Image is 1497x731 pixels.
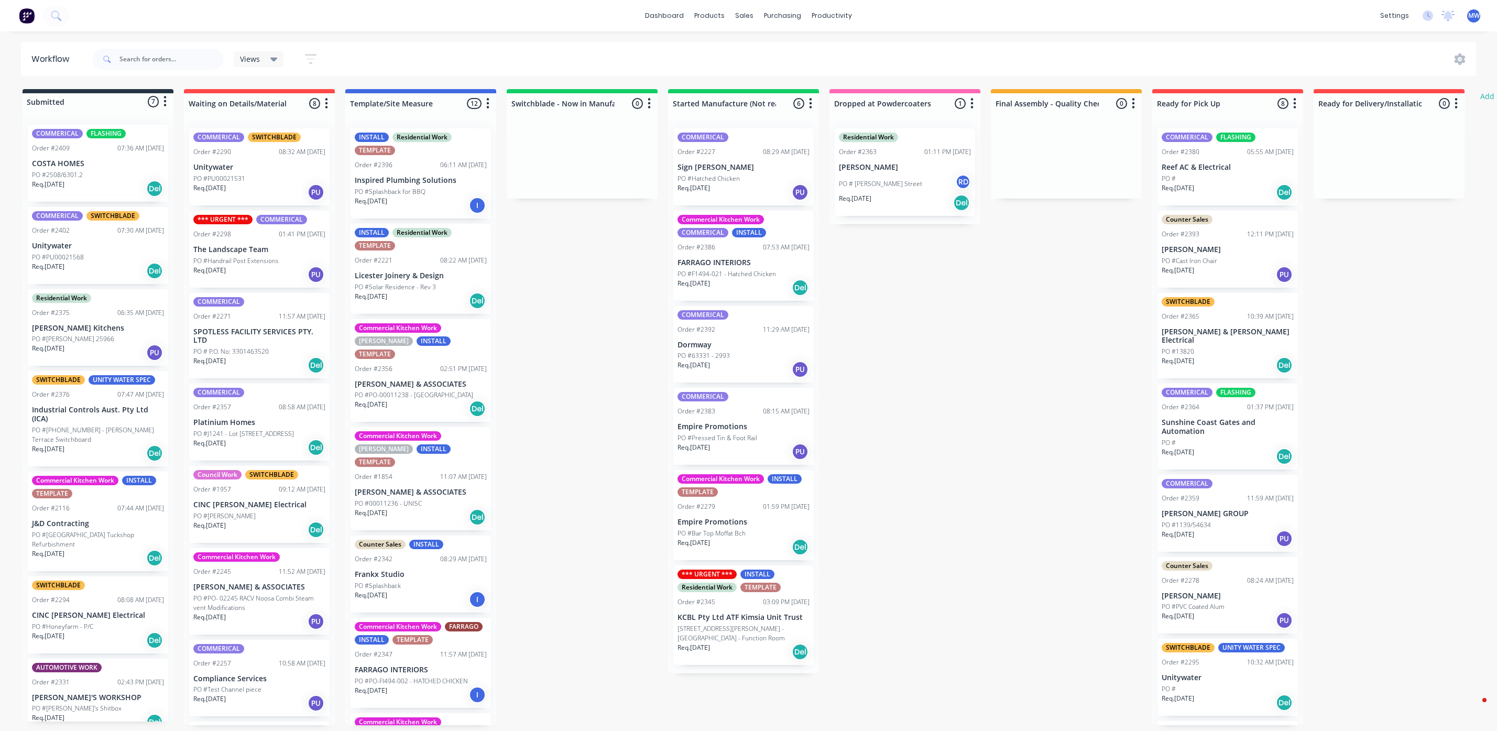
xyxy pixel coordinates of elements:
p: Empire Promotions [678,518,810,527]
div: COMMERICAL [1162,133,1212,142]
div: COMMERICALSWITCHBLADEOrder #229008:32 AM [DATE]UnitywaterPO #PU00021531Req.[DATE]PU [189,128,330,205]
p: PO #PVC Coated Alum [1162,602,1225,612]
div: I [469,591,486,608]
p: Req. [DATE] [32,631,64,641]
div: Order #2383 [678,407,715,416]
div: COMMERICAL [1162,388,1212,397]
p: Platinium Homes [193,418,325,427]
div: FLASHING [86,129,126,138]
div: INSTALL [355,635,389,645]
div: Order #2345 [678,597,715,607]
div: Order #2294 [32,595,70,605]
div: Del [1276,357,1293,374]
div: INSTALL [355,228,389,237]
div: INSTALL [768,474,802,484]
div: Order #2386 [678,243,715,252]
div: Residential Work [32,293,91,303]
div: Order #1854 [355,472,392,482]
p: PO #Honeyfarm - P/C [32,622,93,631]
p: Empire Promotions [678,422,810,431]
div: Del [308,439,324,456]
div: 12:11 PM [DATE] [1247,230,1294,239]
div: RD [955,174,971,190]
div: PU [792,184,808,201]
p: Req. [DATE] [1162,356,1194,366]
div: TEMPLATE [355,146,395,155]
div: 08:32 AM [DATE] [279,147,325,157]
p: PO #13820 [1162,347,1194,356]
div: Order #2375 [32,308,70,318]
div: 08:29 AM [DATE] [440,554,487,564]
div: Del [308,357,324,374]
p: Req. [DATE] [32,262,64,271]
div: COMMERICAL [678,392,728,401]
div: PU [308,613,324,630]
p: Req. [DATE] [1162,183,1194,193]
div: SWITCHBLADE [1162,297,1215,307]
div: 08:58 AM [DATE] [279,402,325,412]
div: Residential Work [678,583,737,592]
div: PU [308,184,324,201]
div: COMMERICAL [32,129,83,138]
div: INSTALL [417,336,451,346]
p: Req. [DATE] [355,197,387,206]
p: Req. [DATE] [355,508,387,518]
div: Order #2363 [839,147,877,157]
p: Req. [DATE] [1162,266,1194,275]
div: Commercial Kitchen Work [355,323,441,333]
p: Req. [DATE] [678,443,710,452]
div: Order #2376 [32,390,70,399]
p: Req. [DATE] [32,344,64,353]
div: Commercial Kitchen WorkINSTALLTEMPLATEOrder #227901:59 PM [DATE]Empire PromotionsPO #Bar Top Moff... [673,470,814,560]
div: Del [792,279,808,296]
div: Order #2365 [1162,312,1199,321]
div: Order #2221 [355,256,392,265]
div: SWITCHBLADE [32,581,85,590]
div: Del [469,509,486,526]
p: PO #1139/54634 [1162,520,1211,530]
div: Commercial Kitchen WorkCOMMERICALINSTALLOrder #238607:53 AM [DATE]FARRAGO INTERIORSPO #F1494-021 ... [673,211,814,301]
p: PO #PO- 02245 RACV Noosa Combi Steam vent Modifications [193,594,325,613]
div: Del [1276,448,1293,465]
p: Req. [DATE] [1162,448,1194,457]
div: Commercial Kitchen Work [355,622,441,631]
div: COMMERICALFLASHINGOrder #238005:55 AM [DATE]Reef AC & ElectricalPO #Req.[DATE]Del [1157,128,1298,205]
p: Req. [DATE] [32,549,64,559]
div: FARRAGO [445,622,483,631]
p: Req. [DATE] [193,266,226,275]
div: 07:36 AM [DATE] [117,144,164,153]
div: Order #2271 [193,312,231,321]
p: Req. [DATE] [193,183,226,193]
p: PO #63331 - 2993 [678,351,730,361]
div: SWITCHBLADE [86,211,139,221]
p: [PERSON_NAME] GROUP [1162,509,1294,518]
p: Licester Joinery & Design [355,271,487,280]
div: Commercial Kitchen Work[PERSON_NAME]INSTALLTEMPLATEOrder #235602:51 PM [DATE][PERSON_NAME] & ASSO... [351,319,491,422]
div: 02:43 PM [DATE] [117,678,164,687]
div: TEMPLATE [392,635,433,645]
p: PO #[PERSON_NAME] [193,511,256,521]
div: Commercial Kitchen WorkINSTALLTEMPLATEOrder #211607:44 AM [DATE]J&D ContractingPO #[GEOGRAPHIC_DA... [28,472,168,571]
div: Del [1276,184,1293,201]
p: COSTA HOMES [32,159,164,168]
p: J&D Contracting [32,519,164,528]
div: PU [792,443,808,460]
div: Order #1957 [193,485,231,494]
p: Req. [DATE] [1162,612,1194,621]
div: 01:11 PM [DATE] [924,147,971,157]
div: Del [146,550,163,566]
div: Residential WorkOrder #236301:11 PM [DATE][PERSON_NAME]PO # [PERSON_NAME] StreetRDReq.[DATE]Del [835,128,975,216]
p: The Landscape Team [193,245,325,254]
div: 07:44 AM [DATE] [117,504,164,513]
div: Del [146,180,163,197]
div: AUTOMOTIVE WORK [32,663,102,672]
div: Commercial Kitchen Work [678,215,764,224]
p: Reef AC & Electrical [1162,163,1294,172]
div: SWITCHBLADE [245,470,298,479]
p: Sign [PERSON_NAME] [678,163,810,172]
input: Search for orders... [119,49,223,70]
div: Order #2364 [1162,402,1199,412]
div: INSTALL [740,570,774,579]
div: [PERSON_NAME] [355,444,413,454]
div: INSTALL [409,540,443,549]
